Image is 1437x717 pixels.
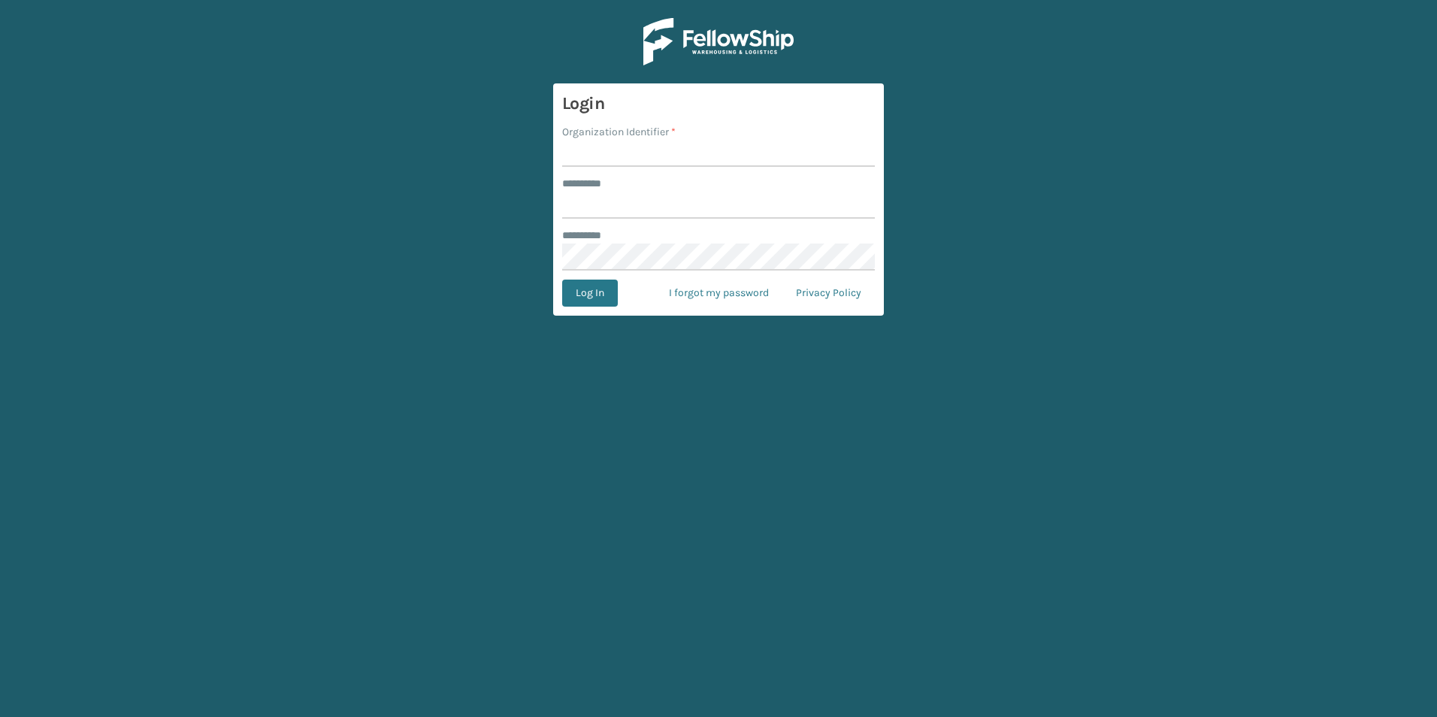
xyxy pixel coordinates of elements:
a: I forgot my password [655,280,782,307]
img: Logo [643,18,794,65]
a: Privacy Policy [782,280,875,307]
h3: Login [562,92,875,115]
button: Log In [562,280,618,307]
label: Organization Identifier [562,124,676,140]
